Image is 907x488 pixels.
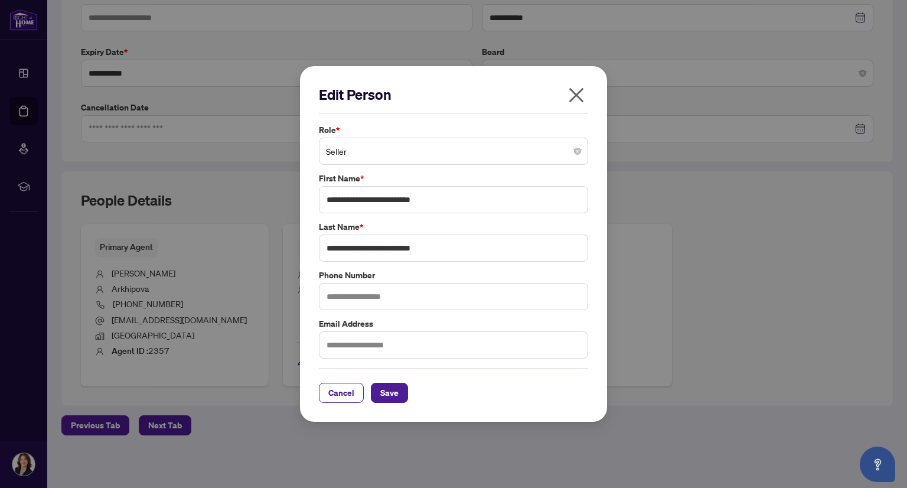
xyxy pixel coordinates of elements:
button: Open asap [860,447,895,482]
span: Save [380,383,399,402]
h2: Edit Person [319,85,588,104]
button: Save [371,383,408,403]
span: close-circle [574,148,581,155]
span: close [567,86,586,105]
span: Seller [326,140,581,162]
label: Last Name [319,220,588,233]
label: First Name [319,172,588,185]
label: Phone Number [319,269,588,282]
button: Cancel [319,383,364,403]
label: Role [319,123,588,136]
label: Email Address [319,317,588,330]
span: Cancel [328,383,354,402]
